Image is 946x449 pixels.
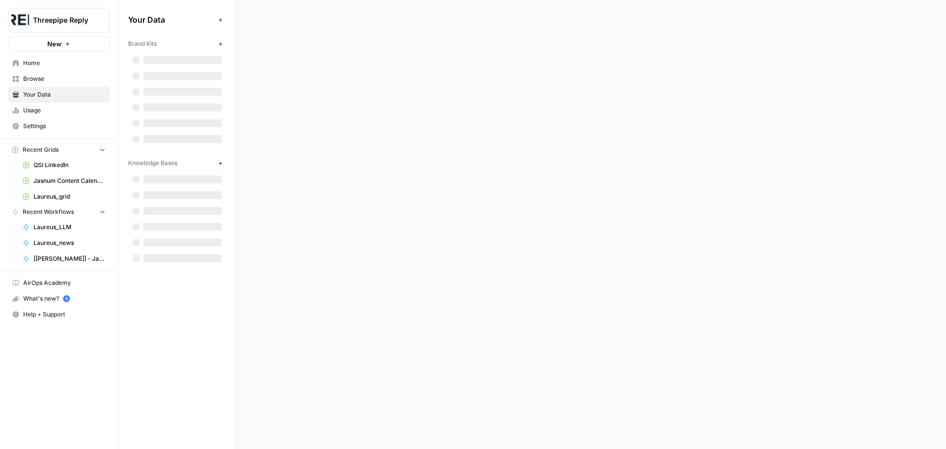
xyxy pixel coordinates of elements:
[34,254,105,263] span: [[PERSON_NAME]] - Jasnum Articles
[23,278,105,287] span: AirOps Academy
[128,159,177,168] span: Knowledge Bases
[23,59,105,68] span: Home
[23,207,74,216] span: Recent Workflows
[18,235,110,251] a: Laureus_news
[128,14,214,26] span: Your Data
[34,161,105,170] span: QSI LinkedIn
[23,122,105,131] span: Settings
[34,239,105,247] span: Laureus_news
[8,118,110,134] a: Settings
[8,291,110,307] button: What's new? 5
[65,296,68,301] text: 5
[34,192,105,201] span: Laureus_grid
[63,295,70,302] a: 5
[8,55,110,71] a: Home
[8,103,110,118] a: Usage
[8,205,110,219] button: Recent Workflows
[18,173,110,189] a: Jasnum Content Calendar
[34,176,105,185] span: Jasnum Content Calendar
[18,219,110,235] a: Laureus_LLM
[8,36,110,51] button: New
[8,275,110,291] a: AirOps Academy
[18,157,110,173] a: QSI LinkedIn
[23,106,105,115] span: Usage
[18,189,110,205] a: Laureus_grid
[34,223,105,232] span: Laureus_LLM
[23,145,59,154] span: Recent Grids
[47,39,62,49] span: New
[8,8,110,33] button: Workspace: Threepipe Reply
[18,251,110,267] a: [[PERSON_NAME]] - Jasnum Articles
[23,310,105,319] span: Help + Support
[8,87,110,103] a: Your Data
[128,39,157,48] span: Brand Kits
[33,15,93,25] span: Threepipe Reply
[11,11,29,29] img: Threepipe Reply Logo
[8,291,109,306] div: What's new?
[23,90,105,99] span: Your Data
[8,142,110,157] button: Recent Grids
[8,307,110,322] button: Help + Support
[8,71,110,87] a: Browse
[23,74,105,83] span: Browse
